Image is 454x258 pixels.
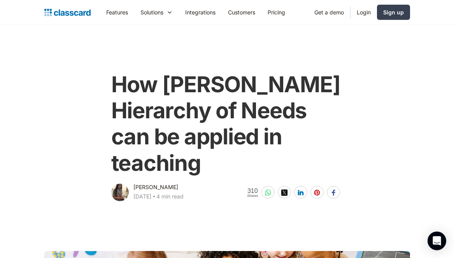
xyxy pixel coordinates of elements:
[298,190,304,196] img: linkedin-white sharing button
[261,4,291,21] a: Pricing
[156,192,184,201] div: 4 min read
[377,5,410,20] a: Sign up
[265,190,271,196] img: whatsapp-white sharing button
[100,4,134,21] a: Features
[383,8,404,16] div: Sign up
[330,190,337,196] img: facebook-white sharing button
[111,72,343,176] h1: How [PERSON_NAME] Hierarchy of Needs can be applied in teaching
[308,4,350,21] a: Get a demo
[44,7,91,18] a: home
[133,192,151,201] div: [DATE]
[428,232,446,250] div: Open Intercom Messenger
[151,192,156,203] div: ‧
[140,8,163,16] div: Solutions
[222,4,261,21] a: Customers
[351,4,377,21] a: Login
[281,190,287,196] img: twitter-white sharing button
[133,183,178,192] div: [PERSON_NAME]
[179,4,222,21] a: Integrations
[247,188,258,194] span: 310
[314,190,320,196] img: pinterest-white sharing button
[247,194,258,198] span: Shares
[134,4,179,21] div: Solutions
